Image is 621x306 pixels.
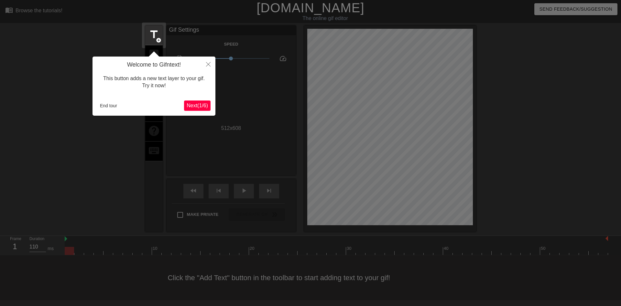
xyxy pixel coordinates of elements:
[97,101,120,111] button: End tour
[184,100,211,111] button: Next
[97,61,211,69] h4: Welcome to Gifntext!
[97,69,211,96] div: This button adds a new text layer to your gif. Try it now!
[201,57,215,71] button: Close
[187,103,208,108] span: Next ( 1 / 6 )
